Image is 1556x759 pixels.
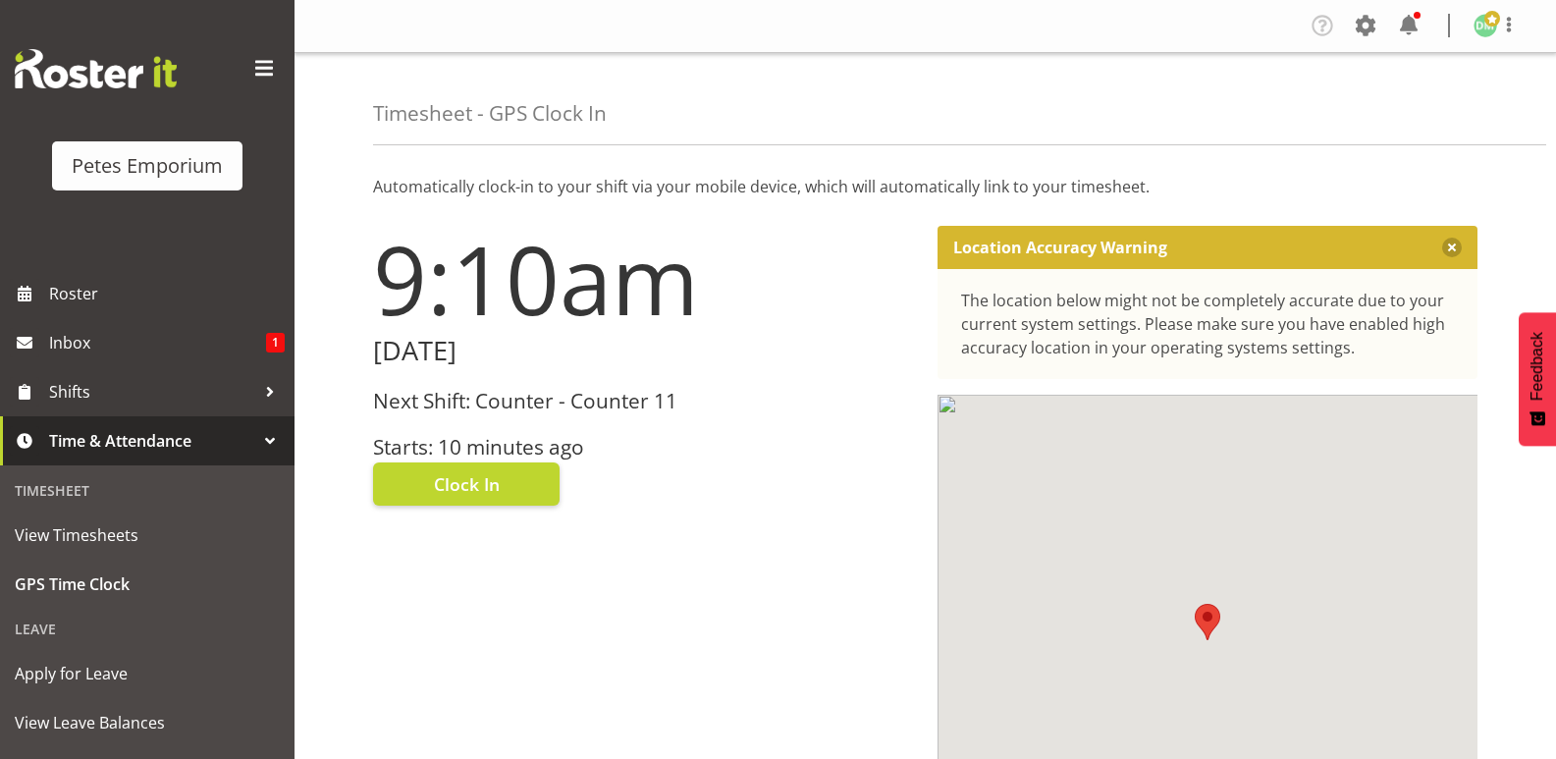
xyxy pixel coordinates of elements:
[5,609,290,649] div: Leave
[373,336,914,366] h2: [DATE]
[373,390,914,412] h3: Next Shift: Counter - Counter 11
[373,102,607,125] h4: Timesheet - GPS Clock In
[49,426,255,456] span: Time & Attendance
[15,659,280,688] span: Apply for Leave
[72,151,223,181] div: Petes Emporium
[373,175,1477,198] p: Automatically clock-in to your shift via your mobile device, which will automatically link to you...
[434,471,500,497] span: Clock In
[5,470,290,511] div: Timesheet
[5,698,290,747] a: View Leave Balances
[1529,332,1546,401] span: Feedback
[961,289,1455,359] div: The location below might not be completely accurate due to your current system settings. Please m...
[266,333,285,352] span: 1
[373,226,914,332] h1: 9:10am
[953,238,1167,257] p: Location Accuracy Warning
[15,49,177,88] img: Rosterit website logo
[1442,238,1462,257] button: Close message
[5,649,290,698] a: Apply for Leave
[15,569,280,599] span: GPS Time Clock
[49,279,285,308] span: Roster
[5,511,290,560] a: View Timesheets
[373,436,914,459] h3: Starts: 10 minutes ago
[5,560,290,609] a: GPS Time Clock
[1474,14,1497,37] img: david-mcauley697.jpg
[49,377,255,407] span: Shifts
[1519,312,1556,446] button: Feedback - Show survey
[373,462,560,506] button: Clock In
[49,328,266,357] span: Inbox
[15,520,280,550] span: View Timesheets
[15,708,280,737] span: View Leave Balances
